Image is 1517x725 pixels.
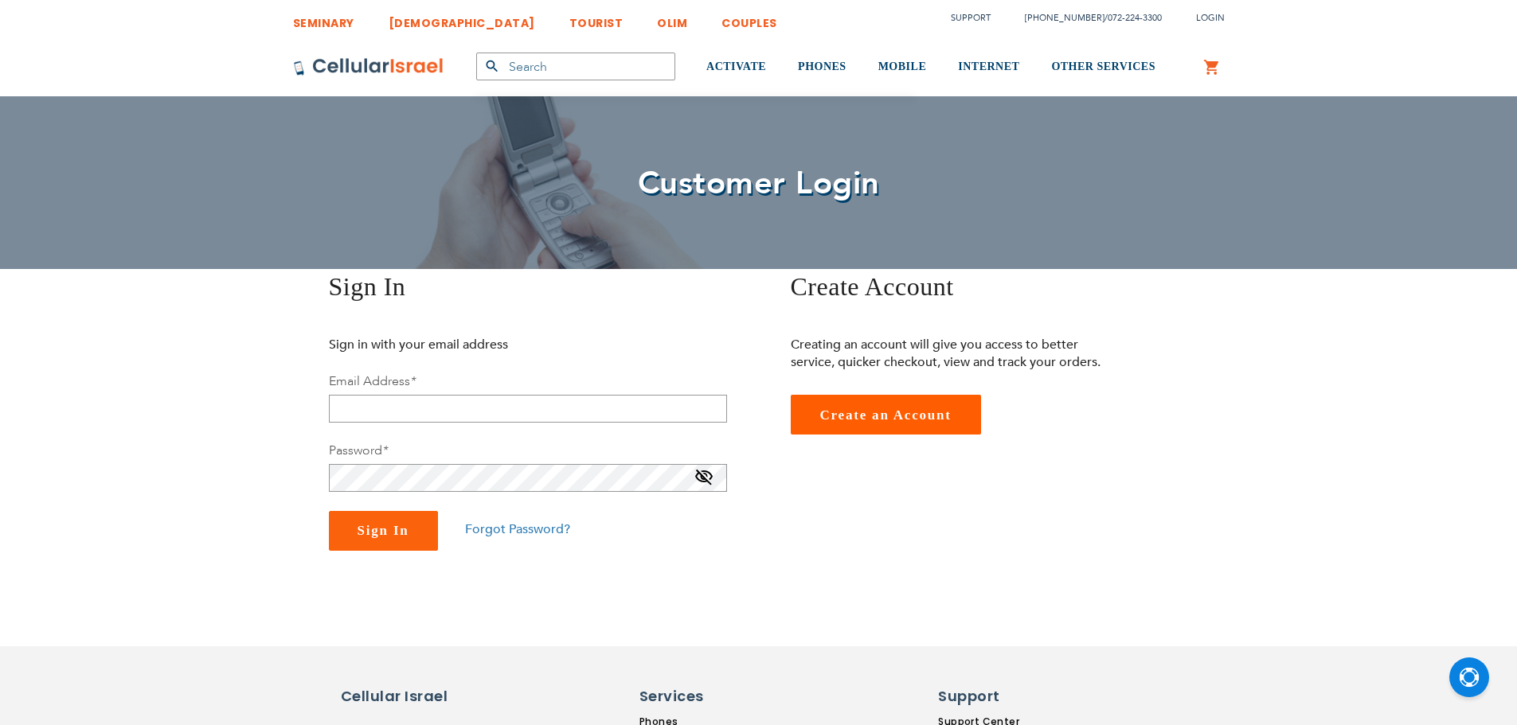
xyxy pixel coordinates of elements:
[1025,12,1105,24] a: [PHONE_NUMBER]
[569,4,624,33] a: TOURIST
[476,53,675,80] input: Search
[638,162,880,205] span: Customer Login
[1009,6,1162,29] li: /
[721,4,777,33] a: COUPLES
[1108,12,1162,24] a: 072-224-3300
[657,4,687,33] a: OLIM
[958,37,1019,97] a: INTERNET
[329,511,438,551] button: Sign In
[791,336,1113,371] p: Creating an account will give you access to better service, quicker checkout, view and track your...
[639,686,775,707] h6: Services
[1051,37,1155,97] a: OTHER SERVICES
[329,372,416,390] label: Email Address
[791,272,954,301] span: Create Account
[329,395,727,423] input: Email
[341,686,476,707] h6: Cellular Israel
[465,520,570,538] a: Forgot Password?
[389,4,535,33] a: [DEMOGRAPHIC_DATA]
[1196,12,1225,24] span: Login
[358,523,409,538] span: Sign In
[329,442,388,459] label: Password
[329,272,406,301] span: Sign In
[951,12,991,24] a: Support
[706,60,766,72] span: ACTIVATE
[1051,60,1155,72] span: OTHER SERVICES
[293,57,444,76] img: Cellular Israel Logo
[329,336,651,353] p: Sign in with your email address
[798,37,846,97] a: PHONES
[293,4,354,33] a: SEMINARY
[958,60,1019,72] span: INTERNET
[820,407,952,423] span: Create an Account
[878,60,927,72] span: MOBILE
[938,686,1033,707] h6: Support
[878,37,927,97] a: MOBILE
[706,37,766,97] a: ACTIVATE
[791,395,981,435] a: Create an Account
[798,60,846,72] span: PHONES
